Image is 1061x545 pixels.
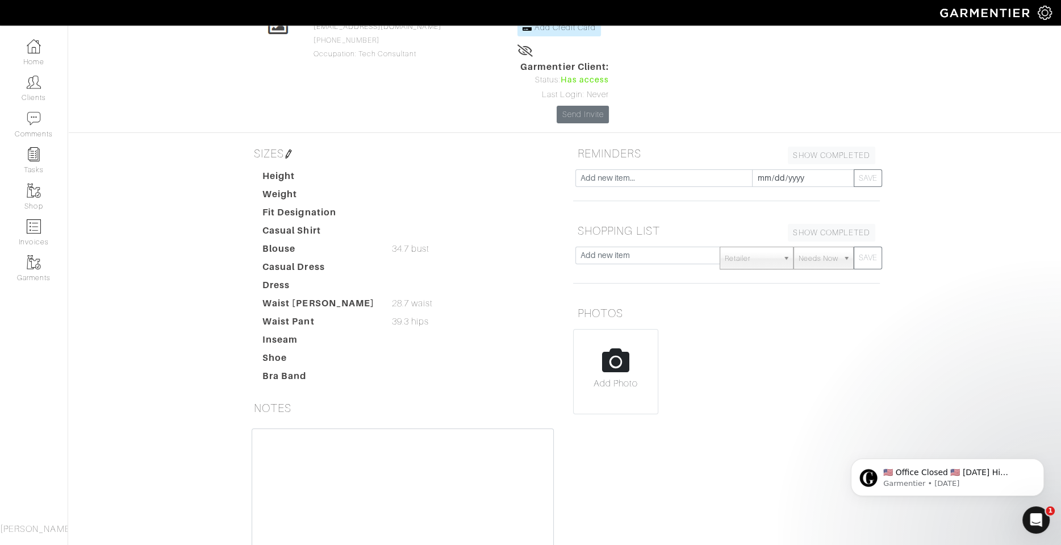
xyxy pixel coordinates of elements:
input: Add new item [575,247,720,264]
img: clients-icon-6bae9207a08558b7cb47a8932f037763ab4055f8c8b6bfacd5dc20c3e0201464.png [27,75,41,89]
span: 34.7 bust [392,242,429,256]
span: Has access [560,74,609,86]
input: Add new item... [575,169,753,187]
dt: Casual Shirt [254,224,383,242]
dt: Weight [254,188,383,206]
iframe: Intercom live chat [1022,506,1050,534]
dt: Waist Pant [254,315,383,333]
img: garments-icon-b7da505a4dc4fd61783c78ac3ca0ef83fa9d6f193b1c9dc38574b1d14d53ca28.png [27,255,41,269]
a: Add Credit Card [517,19,601,36]
a: Send Invite [557,106,609,123]
dt: Waist [PERSON_NAME] [254,297,383,315]
img: garmentier-logo-header-white-b43fb05a5012e4ada735d5af1a66efaba907eab6374d6393d1fbf88cb4ef424d.png [934,3,1038,23]
img: pen-cf24a1663064a2ec1b9c1bd2387e9de7a2fa800b781884d57f21acf72779bad2.png [284,149,293,159]
dt: Shoe [254,351,383,369]
span: Retailer [725,247,778,270]
div: Status: [520,74,609,86]
dt: Casual Dress [254,260,383,278]
span: 28.7 waist [392,297,433,310]
img: orders-icon-0abe47150d42831381b5fb84f609e132dff9fe21cb692f30cb5eec754e2cba89.png [27,219,41,234]
img: garments-icon-b7da505a4dc4fd61783c78ac3ca0ef83fa9d6f193b1c9dc38574b1d14d53ca28.png [27,184,41,198]
span: [PHONE_NUMBER] Occupation: Tech Consultant [314,23,441,58]
span: 1 [1046,506,1055,515]
h5: NOTES [249,397,556,419]
h5: SHOPPING LIST [573,219,880,242]
iframe: Intercom notifications message [834,435,1061,514]
dt: Height [254,169,383,188]
button: SAVE [854,247,882,269]
span: Needs Now [799,247,838,270]
img: gear-icon-white-bd11855cb880d31180b6d7d6211b90ccbf57a29d726f0c71d8c61bd08dd39cc2.png [1038,6,1052,20]
dt: Dress [254,278,383,297]
a: [EMAIL_ADDRESS][DOMAIN_NAME] [314,23,441,31]
a: SHOW COMPLETED [788,224,875,242]
button: SAVE [854,169,882,187]
dt: Blouse [254,242,383,260]
img: reminder-icon-8004d30b9f0a5d33ae49ab947aed9ed385cf756f9e5892f1edd6e32f2345188e.png [27,147,41,161]
span: Add Credit Card [534,23,596,32]
div: Last Login: Never [520,89,609,101]
dt: Inseam [254,333,383,351]
span: 39.3 hips [392,315,429,328]
h5: SIZES [249,142,556,165]
span: Garmentier Client: [520,60,609,74]
img: comment-icon-a0a6a9ef722e966f86d9cbdc48e553b5cf19dbc54f86b18d962a5391bc8f6eb6.png [27,111,41,126]
a: SHOW COMPLETED [788,147,875,164]
dt: Fit Designation [254,206,383,224]
h5: REMINDERS [573,142,880,165]
dt: Bra Band [254,369,383,388]
img: dashboard-icon-dbcd8f5a0b271acd01030246c82b418ddd0df26cd7fceb0bd07c9910d44c42f6.png [27,39,41,53]
h5: PHOTOS [573,302,880,324]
